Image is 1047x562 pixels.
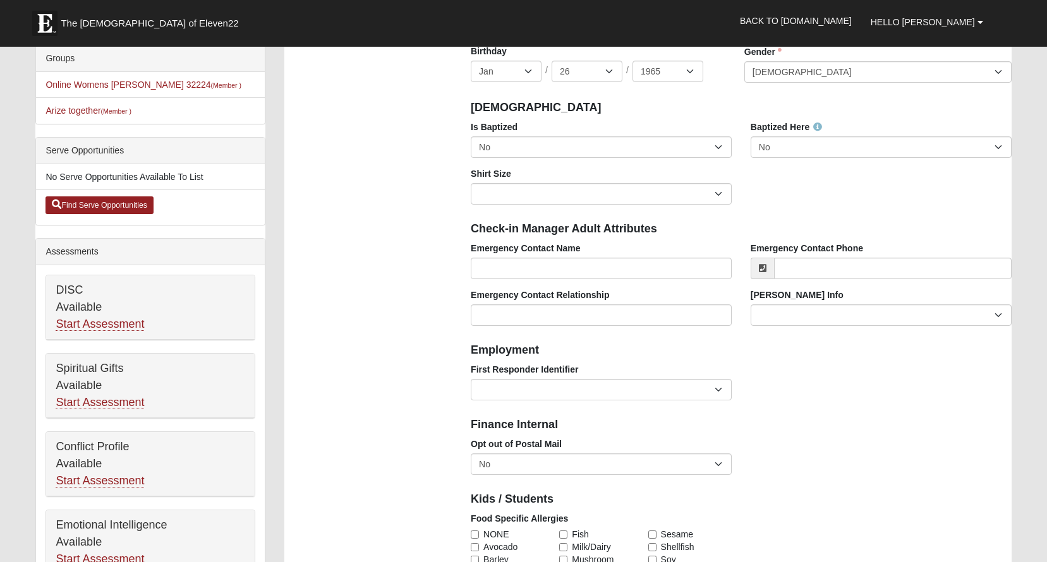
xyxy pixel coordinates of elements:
a: Back to [DOMAIN_NAME] [730,5,861,37]
label: Baptized Here [751,121,822,133]
div: DISC Available [46,275,255,340]
div: Conflict Profile Available [46,432,255,496]
span: / [626,64,629,78]
a: Find Serve Opportunities [45,196,154,214]
label: Opt out of Postal Mail [471,438,562,450]
label: Gender [744,45,782,58]
h4: Kids / Students [471,493,1011,506]
a: Start Assessment [56,474,144,487]
input: Sesame [648,530,657,539]
div: Spiritual Gifts Available [46,354,255,418]
span: Hello [PERSON_NAME] [871,17,975,27]
span: Avocado [483,541,517,553]
label: [PERSON_NAME] Info [751,289,844,301]
small: (Member ) [101,107,131,115]
label: Is Baptized [471,121,517,133]
a: Online Womens [PERSON_NAME] 32224(Member ) [45,80,241,90]
label: Emergency Contact Name [471,242,581,254]
label: Shirt Size [471,167,511,180]
h4: [DEMOGRAPHIC_DATA] [471,101,1011,115]
label: Food Specific Allergies [471,512,568,525]
a: Start Assessment [56,396,144,409]
input: Fish [559,530,567,539]
span: NONE [483,528,509,541]
div: Groups [36,45,265,72]
span: The [DEMOGRAPHIC_DATA] of Eleven22 [61,17,238,30]
input: NONE [471,530,479,539]
a: Start Assessment [56,318,144,331]
span: Fish [572,528,588,541]
div: Serve Opportunities [36,138,265,164]
span: Shellfish [661,541,694,553]
img: Eleven22 logo [32,11,57,36]
input: Avocado [471,543,479,551]
a: Hello [PERSON_NAME] [861,6,993,38]
span: Sesame [661,528,693,541]
input: Milk/Dairy [559,543,567,551]
a: The [DEMOGRAPHIC_DATA] of Eleven22 [26,4,279,36]
label: Emergency Contact Relationship [471,289,609,301]
h4: Check-in Manager Adult Attributes [471,222,1011,236]
div: Assessments [36,239,265,265]
input: Shellfish [648,543,657,551]
span: Milk/Dairy [572,541,610,553]
h4: Employment [471,344,1011,357]
li: No Serve Opportunities Available To List [36,164,265,190]
h4: Finance Internal [471,418,1011,432]
label: Emergency Contact Phone [751,242,863,254]
span: / [545,64,548,78]
label: Birthday [471,45,507,57]
small: (Member ) [211,81,241,89]
label: First Responder Identifier [471,363,578,376]
a: Arize together(Member ) [45,105,131,116]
